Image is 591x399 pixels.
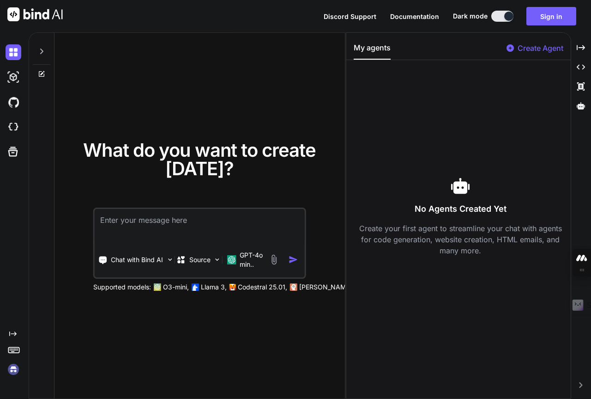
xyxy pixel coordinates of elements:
img: icon [289,255,298,264]
p: Create Agent [518,43,563,54]
p: Supported models: [93,282,151,292]
img: darkAi-studio [6,69,21,85]
span: Dark mode [453,12,488,21]
button: Discord Support [324,12,376,21]
img: githubDark [6,94,21,110]
img: darkChat [6,44,21,60]
span: What do you want to create [DATE]? [83,139,316,180]
img: Mistral-AI [229,284,236,290]
p: Chat with Bind AI [111,255,163,264]
h3: No Agents Created Yet [354,203,567,215]
p: O3-mini, [163,282,189,292]
button: Documentation [390,12,439,21]
span: Documentation [390,12,439,20]
p: GPT-4o min.. [240,251,265,269]
img: Bind AI [7,7,63,21]
span: Discord Support [324,12,376,20]
img: cloudideIcon [6,119,21,135]
p: Source [189,255,211,264]
img: claude [290,283,297,291]
img: signin [6,362,21,377]
button: Sign in [526,7,576,25]
img: Llama2 [192,283,199,291]
p: Create your first agent to streamline your chat with agents for code generation, website creation... [354,223,567,256]
button: My agents [354,42,391,60]
img: attachment [269,254,279,265]
p: Codestral 25.01, [238,282,287,292]
img: GPT-4 [154,283,161,291]
img: Pick Tools [166,256,174,264]
img: Pick Models [213,256,221,264]
p: Llama 3, [201,282,227,292]
img: GPT-4o mini [227,255,236,264]
p: [PERSON_NAME] 3.7 Sonnet, [299,282,389,292]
